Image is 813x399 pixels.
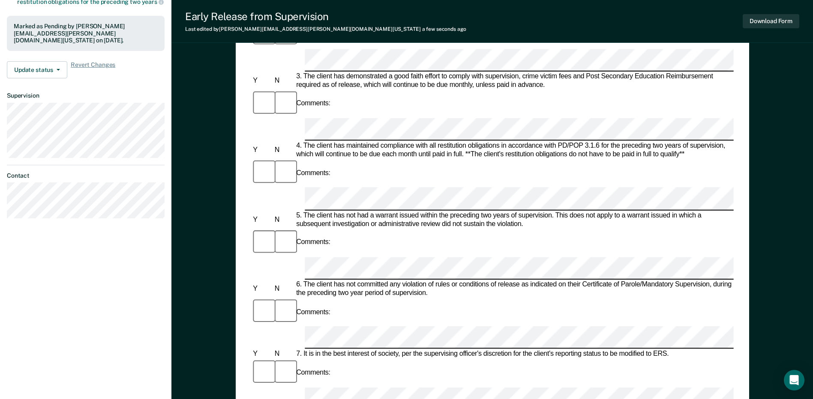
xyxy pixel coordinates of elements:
[294,142,734,159] div: 4. The client has maintained compliance with all restitution obligations in accordance with PD/PO...
[294,100,332,108] div: Comments:
[185,26,466,32] div: Last edited by [PERSON_NAME][EMAIL_ADDRESS][PERSON_NAME][DOMAIN_NAME][US_STATE]
[251,350,273,358] div: Y
[273,285,294,293] div: N
[185,10,466,23] div: Early Release from Supervision
[251,285,273,293] div: Y
[7,172,165,179] dt: Contact
[273,215,294,224] div: N
[294,308,332,316] div: Comments:
[294,280,734,298] div: 6. The client has not committed any violation of rules or conditions of release as indicated on t...
[294,350,734,358] div: 7. It is in the best interest of society, per the supervising officer's discretion for the client...
[273,350,294,358] div: N
[294,211,734,228] div: 5. The client has not had a warrant issued within the preceding two years of supervision. This do...
[422,26,466,32] span: a few seconds ago
[71,61,115,78] span: Revert Changes
[743,14,799,28] button: Download Form
[251,77,273,85] div: Y
[273,77,294,85] div: N
[251,215,273,224] div: Y
[784,370,804,390] div: Open Intercom Messenger
[294,369,332,377] div: Comments:
[7,92,165,99] dt: Supervision
[294,169,332,178] div: Comments:
[251,146,273,155] div: Y
[294,238,332,247] div: Comments:
[14,23,158,44] div: Marked as Pending by [PERSON_NAME][EMAIL_ADDRESS][PERSON_NAME][DOMAIN_NAME][US_STATE] on [DATE].
[294,72,734,89] div: 3. The client has demonstrated a good faith effort to comply with supervision, crime victim fees ...
[273,146,294,155] div: N
[7,61,67,78] button: Update status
